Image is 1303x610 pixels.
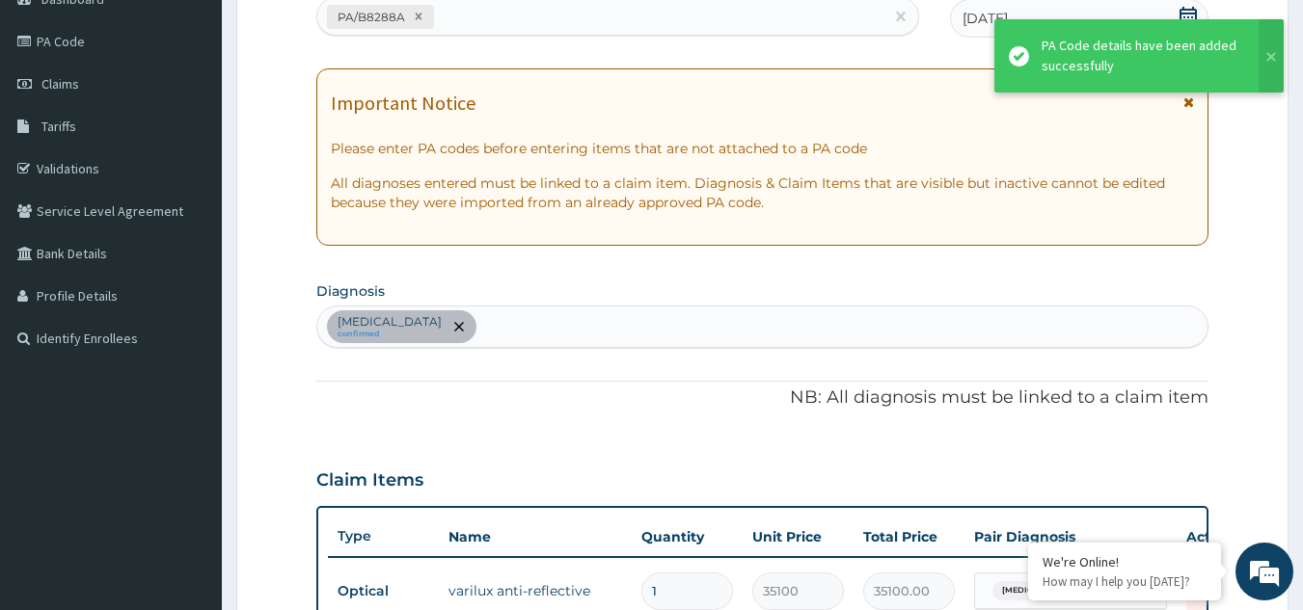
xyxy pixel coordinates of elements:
p: NB: All diagnosis must be linked to a claim item [316,385,1209,411]
h1: Important Notice [331,93,475,114]
div: PA Code details have been added successfully [1042,36,1240,76]
p: How may I help you today? [1043,573,1207,590]
label: Diagnosis [316,281,385,301]
div: Chat with us now [100,108,324,133]
div: We're Online! [1043,553,1207,570]
textarea: Type your message and hit 'Enter' [10,406,367,473]
span: [DATE] [963,9,1008,28]
th: Name [439,517,632,556]
th: Total Price [854,517,964,556]
p: [MEDICAL_DATA] [338,314,442,330]
span: Tariffs [41,118,76,135]
td: Optical [328,573,439,609]
small: confirmed [338,330,442,339]
th: Unit Price [743,517,854,556]
th: Type [328,518,439,554]
th: Quantity [632,517,743,556]
td: varilux anti-reflective [439,571,632,610]
h3: Claim Items [316,470,423,491]
img: d_794563401_company_1708531726252_794563401 [36,96,78,145]
span: [MEDICAL_DATA] [992,581,1083,600]
div: Minimize live chat window [316,10,363,56]
th: Pair Diagnosis [964,517,1177,556]
p: Please enter PA codes before entering items that are not attached to a PA code [331,139,1195,158]
div: PA/B8288A [332,6,408,28]
span: Claims [41,75,79,93]
p: All diagnoses entered must be linked to a claim item. Diagnosis & Claim Items that are visible bu... [331,173,1195,212]
span: remove selection option [450,318,468,335]
span: We're online! [112,182,266,377]
th: Actions [1177,517,1273,556]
